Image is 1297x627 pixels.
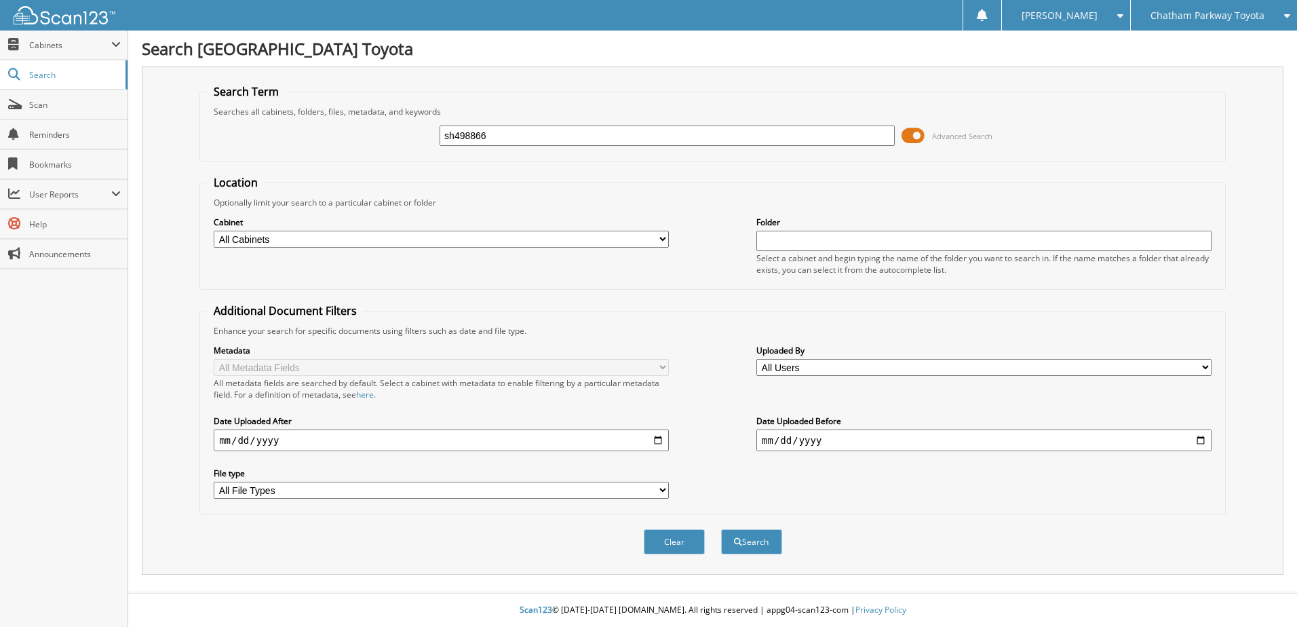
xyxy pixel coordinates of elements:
button: Search [721,529,782,554]
label: Uploaded By [756,345,1212,356]
legend: Search Term [207,84,286,99]
legend: Additional Document Filters [207,303,364,318]
div: Optionally limit your search to a particular cabinet or folder [207,197,1218,208]
label: Date Uploaded After [214,415,669,427]
span: Scan123 [520,604,552,615]
h1: Search [GEOGRAPHIC_DATA] Toyota [142,37,1283,60]
span: Reminders [29,129,121,140]
div: Select a cabinet and begin typing the name of the folder you want to search in. If the name match... [756,252,1212,275]
span: Advanced Search [932,131,992,141]
span: Chatham Parkway Toyota [1150,12,1264,20]
label: Folder [756,216,1212,228]
span: Bookmarks [29,159,121,170]
iframe: Chat Widget [1229,562,1297,627]
label: Metadata [214,345,669,356]
div: Enhance your search for specific documents using filters such as date and file type. [207,325,1218,337]
input: start [214,430,669,451]
div: Searches all cabinets, folders, files, metadata, and keywords [207,106,1218,117]
label: File type [214,468,669,479]
span: Scan [29,99,121,111]
label: Cabinet [214,216,669,228]
span: Help [29,218,121,230]
input: end [756,430,1212,451]
legend: Location [207,175,265,190]
span: Announcements [29,248,121,260]
div: © [DATE]-[DATE] [DOMAIN_NAME]. All rights reserved | appg04-scan123-com | [128,594,1297,627]
img: scan123-logo-white.svg [14,6,115,24]
span: Search [29,69,119,81]
span: Cabinets [29,39,111,51]
a: Privacy Policy [855,604,906,615]
span: User Reports [29,189,111,200]
span: [PERSON_NAME] [1022,12,1098,20]
label: Date Uploaded Before [756,415,1212,427]
a: here [356,389,374,400]
div: All metadata fields are searched by default. Select a cabinet with metadata to enable filtering b... [214,377,669,400]
button: Clear [644,529,705,554]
